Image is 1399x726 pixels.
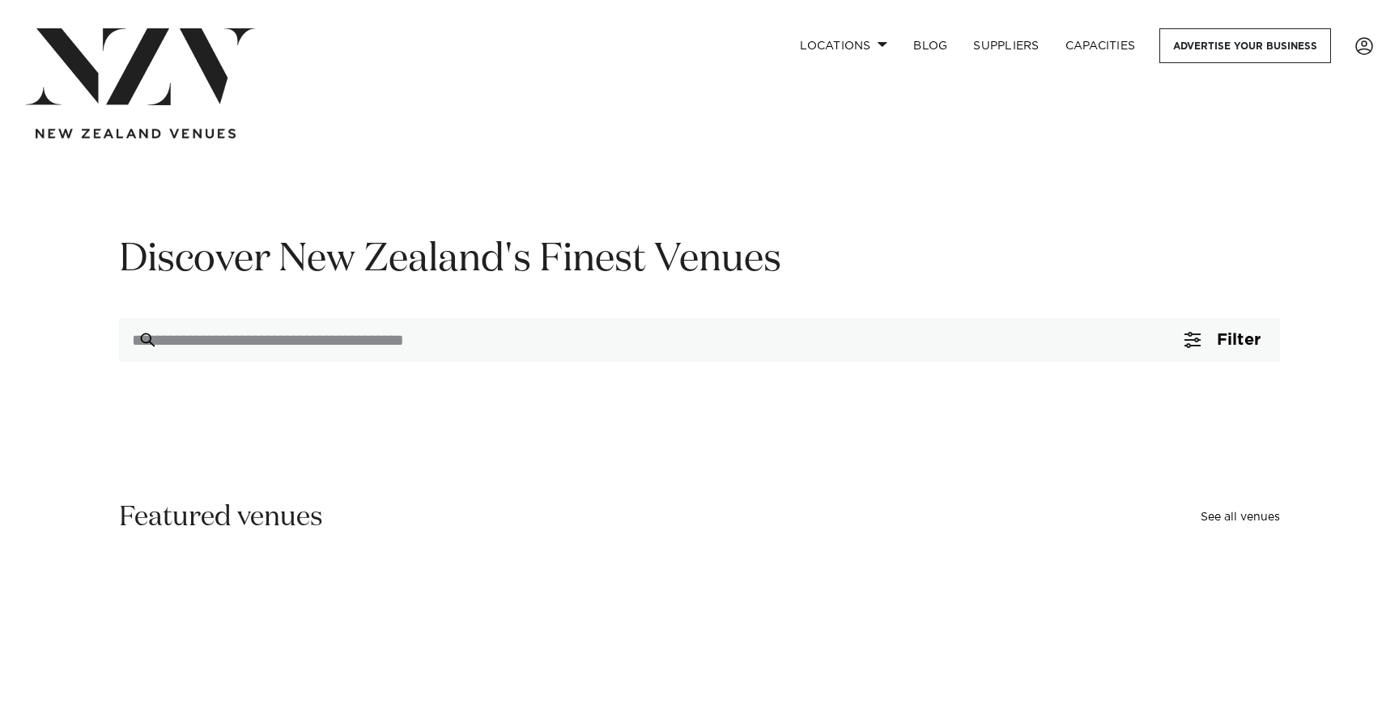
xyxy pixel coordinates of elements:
h2: Featured venues [119,499,323,536]
a: Locations [787,28,900,63]
a: BLOG [900,28,960,63]
button: Filter [1165,318,1280,362]
a: SUPPLIERS [960,28,1052,63]
img: nzv-logo.png [26,28,255,105]
h1: Discover New Zealand's Finest Venues [119,235,1280,286]
a: Advertise your business [1159,28,1331,63]
span: Filter [1217,332,1261,348]
a: Capacities [1052,28,1149,63]
img: new-zealand-venues-text.png [36,129,236,139]
a: See all venues [1201,512,1280,523]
